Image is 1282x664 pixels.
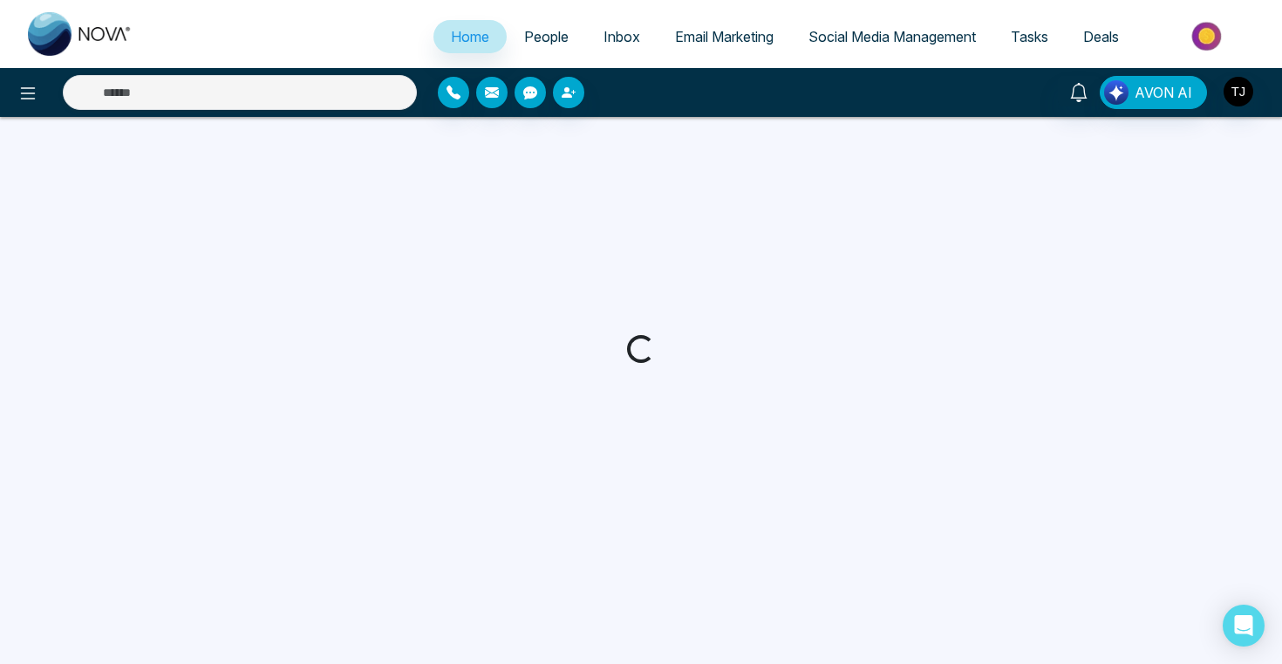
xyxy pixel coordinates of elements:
span: AVON AI [1135,82,1192,103]
a: Tasks [993,20,1066,53]
img: Lead Flow [1104,80,1129,105]
span: Social Media Management [808,28,976,45]
a: People [507,20,586,53]
a: Social Media Management [791,20,993,53]
span: Email Marketing [675,28,774,45]
img: Nova CRM Logo [28,12,133,56]
span: Inbox [603,28,640,45]
span: Tasks [1011,28,1048,45]
a: Deals [1066,20,1136,53]
img: User Avatar [1224,77,1253,106]
button: AVON AI [1100,76,1207,109]
span: Home [451,28,489,45]
a: Email Marketing [658,20,791,53]
a: Inbox [586,20,658,53]
div: Open Intercom Messenger [1223,605,1265,647]
img: Market-place.gif [1145,17,1272,56]
span: Deals [1083,28,1119,45]
span: People [524,28,569,45]
a: Home [433,20,507,53]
